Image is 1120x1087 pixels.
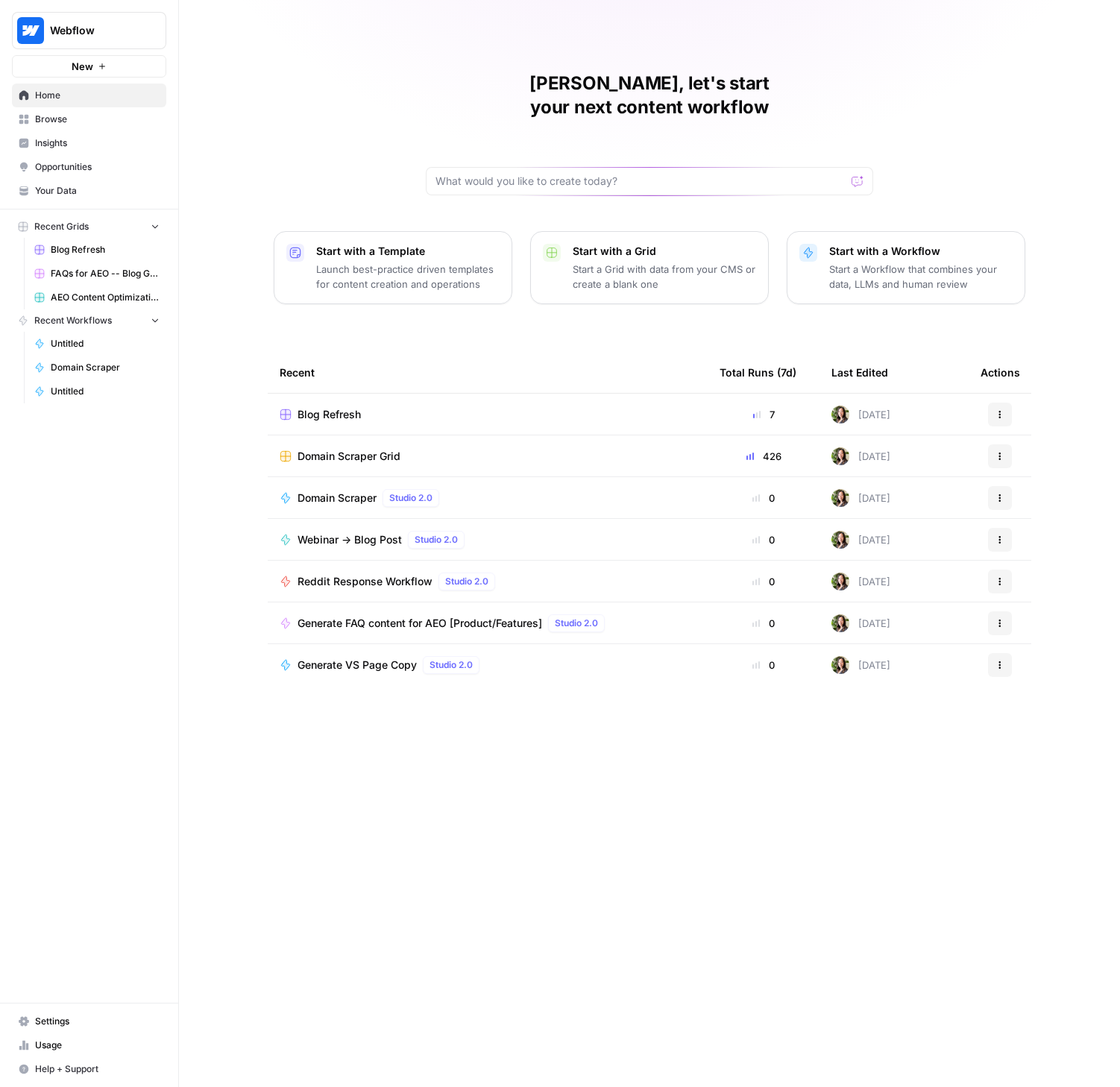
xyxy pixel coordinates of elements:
div: [DATE] [831,406,890,423]
a: Reddit Response WorkflowStudio 2.0 [280,573,696,590]
h1: [PERSON_NAME], let's start your next content workflow [426,72,873,119]
span: Webflow [50,23,140,38]
div: Total Runs (7d) [720,352,796,393]
span: Recent Workflows [34,314,112,327]
div: 0 [720,491,808,505]
button: Recent Grids [12,215,166,238]
span: Usage [35,1039,160,1052]
a: Domain ScraperStudio 2.0 [280,489,696,507]
img: tfqcqvankhknr4alfzf7rpur2gif [831,447,849,465]
div: 0 [720,616,808,631]
div: 7 [720,407,808,422]
button: Start with a WorkflowStart a Workflow that combines your data, LLMs and human review [787,231,1025,304]
a: Generate VS Page CopyStudio 2.0 [280,656,696,674]
img: tfqcqvankhknr4alfzf7rpur2gif [831,406,849,423]
span: Blog Refresh [298,407,361,422]
span: Domain Scraper [298,491,377,505]
span: Domain Scraper Grid [298,449,400,464]
img: tfqcqvankhknr4alfzf7rpur2gif [831,614,849,632]
span: Untitled [51,337,160,350]
img: tfqcqvankhknr4alfzf7rpur2gif [831,573,849,590]
div: 0 [720,532,808,547]
span: Studio 2.0 [555,617,598,630]
a: Blog Refresh [28,238,166,262]
div: 0 [720,574,808,589]
span: Your Data [35,184,160,198]
span: Webinar -> Blog Post [298,532,402,547]
span: Domain Scraper [51,361,160,374]
button: Recent Workflows [12,309,166,332]
div: [DATE] [831,614,890,632]
a: Insights [12,131,166,155]
button: Workspace: Webflow [12,12,166,49]
div: 0 [720,658,808,672]
a: AEO Content Optimizations Grid [28,286,166,309]
img: tfqcqvankhknr4alfzf7rpur2gif [831,489,849,507]
span: Generate FAQ content for AEO [Product/Features] [298,616,542,631]
span: Studio 2.0 [445,575,488,588]
span: Insights [35,136,160,150]
input: What would you like to create today? [435,174,846,189]
a: Your Data [12,179,166,203]
span: Generate VS Page Copy [298,658,417,672]
span: Home [35,89,160,102]
a: Generate FAQ content for AEO [Product/Features]Studio 2.0 [280,614,696,632]
a: Settings [12,1009,166,1033]
span: AEO Content Optimizations Grid [51,291,160,304]
div: Last Edited [831,352,888,393]
span: Opportunities [35,160,160,174]
a: Untitled [28,379,166,403]
span: New [72,59,93,74]
button: Help + Support [12,1057,166,1081]
span: FAQs for AEO -- Blog Grid [51,267,160,280]
div: [DATE] [831,573,890,590]
img: tfqcqvankhknr4alfzf7rpur2gif [831,531,849,549]
p: Start a Workflow that combines your data, LLMs and human review [829,262,1013,292]
div: 426 [720,449,808,464]
a: Home [12,84,166,107]
div: Recent [280,352,696,393]
p: Start a Grid with data from your CMS or create a blank one [573,262,756,292]
div: [DATE] [831,531,890,549]
span: Studio 2.0 [415,533,458,546]
span: Untitled [51,385,160,398]
span: Settings [35,1015,160,1028]
a: Domain Scraper [28,356,166,379]
button: Start with a TemplateLaunch best-practice driven templates for content creation and operations [274,231,512,304]
a: Usage [12,1033,166,1057]
a: Opportunities [12,155,166,179]
div: [DATE] [831,656,890,674]
p: Start with a Template [316,244,500,259]
span: Studio 2.0 [389,491,432,505]
a: FAQs for AEO -- Blog Grid [28,262,166,286]
span: Blog Refresh [51,243,160,256]
span: Browse [35,113,160,126]
button: Start with a GridStart a Grid with data from your CMS or create a blank one [530,231,769,304]
button: New [12,55,166,78]
span: Reddit Response Workflow [298,574,432,589]
a: Blog Refresh [280,407,696,422]
span: Help + Support [35,1062,160,1076]
div: [DATE] [831,447,890,465]
a: Domain Scraper Grid [280,449,696,464]
a: Browse [12,107,166,131]
p: Launch best-practice driven templates for content creation and operations [316,262,500,292]
img: tfqcqvankhknr4alfzf7rpur2gif [831,656,849,674]
div: Actions [981,352,1020,393]
a: Untitled [28,332,166,356]
span: Recent Grids [34,220,89,233]
div: [DATE] [831,489,890,507]
span: Studio 2.0 [430,658,473,672]
a: Webinar -> Blog PostStudio 2.0 [280,531,696,549]
p: Start with a Grid [573,244,756,259]
img: Webflow Logo [17,17,44,44]
p: Start with a Workflow [829,244,1013,259]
